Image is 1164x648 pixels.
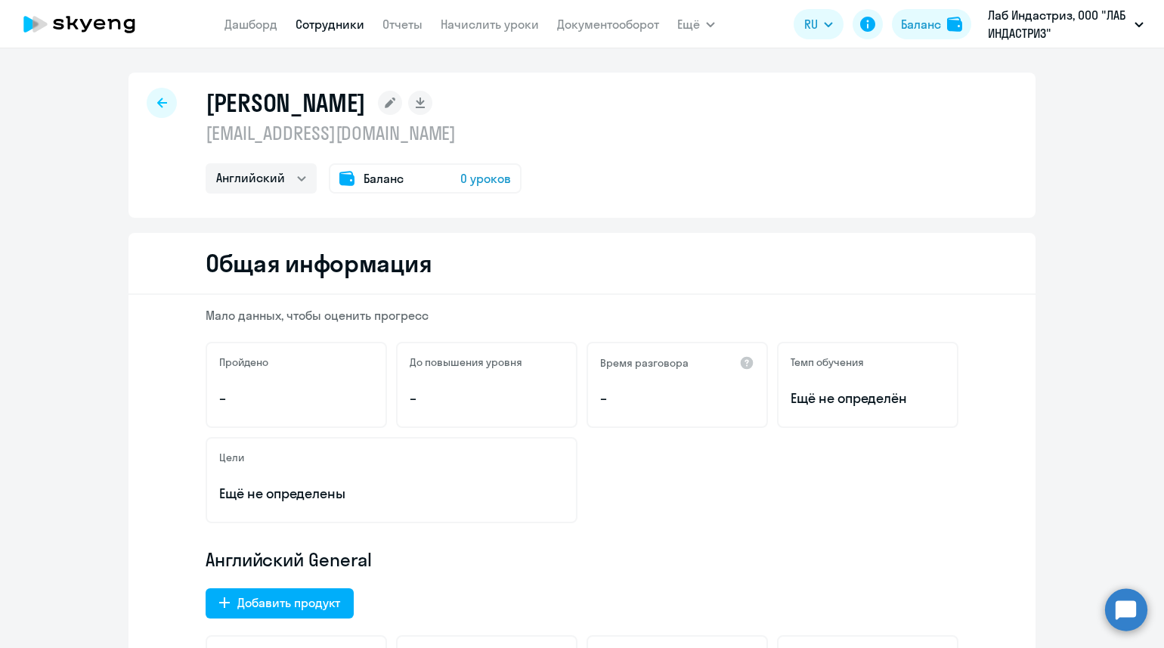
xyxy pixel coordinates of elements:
span: RU [804,15,818,33]
p: – [219,389,373,408]
h1: [PERSON_NAME] [206,88,366,118]
p: – [600,389,754,408]
p: Ещё не определены [219,484,564,504]
span: 0 уроков [460,169,511,188]
button: Добавить продукт [206,588,354,619]
img: balance [947,17,962,32]
h5: Время разговора [600,356,689,370]
div: Баланс [901,15,941,33]
a: Сотрудники [296,17,364,32]
h5: Темп обучения [791,355,864,369]
button: Лаб Индастриз, ООО "ЛАБ ИНДАСТРИЗ" [980,6,1151,42]
h2: Общая информация [206,248,432,278]
a: Документооборот [557,17,659,32]
span: Ещё [677,15,700,33]
p: Мало данных, чтобы оценить прогресс [206,307,958,324]
button: Ещё [677,9,715,39]
span: Ещё не определён [791,389,945,408]
p: Лаб Индастриз, ООО "ЛАБ ИНДАСТРИЗ" [988,6,1128,42]
p: [EMAIL_ADDRESS][DOMAIN_NAME] [206,121,522,145]
div: Добавить продукт [237,594,340,612]
h5: Цели [219,451,244,464]
a: Отчеты [382,17,423,32]
h5: Пройдено [219,355,268,369]
button: Балансbalance [892,9,971,39]
a: Начислить уроки [441,17,539,32]
p: – [410,389,564,408]
button: RU [794,9,844,39]
span: Английский General [206,547,372,572]
a: Дашборд [224,17,277,32]
h5: До повышения уровня [410,355,522,369]
span: Баланс [364,169,404,188]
